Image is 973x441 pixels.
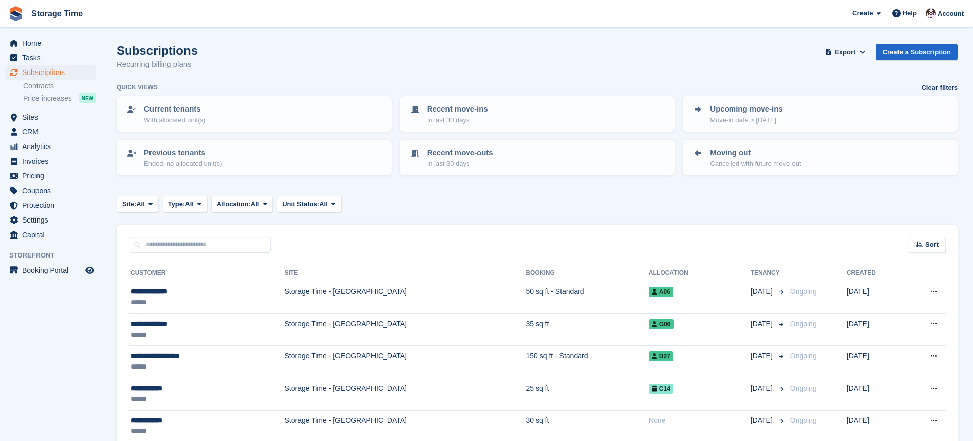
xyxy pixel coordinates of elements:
[526,346,648,378] td: 150 sq ft - Standard
[649,287,673,297] span: A06
[5,110,96,124] a: menu
[649,384,673,394] span: C14
[285,281,526,314] td: Storage Time - [GEOGRAPHIC_DATA]
[8,6,23,21] img: stora-icon-8386f47178a22dfd0bd8f6a31ec36ba5ce8667c1dd55bd0f319d3a0aa187defe.svg
[22,263,83,277] span: Booking Portal
[22,228,83,242] span: Capital
[79,93,96,103] div: NEW
[526,265,648,281] th: Booking
[751,286,775,297] span: [DATE]
[684,97,957,131] a: Upcoming move-ins Move-in date > [DATE]
[285,265,526,281] th: Site
[710,115,782,125] p: Move-in date > [DATE]
[23,93,96,104] a: Price increases NEW
[847,346,904,378] td: [DATE]
[144,103,205,115] p: Current tenants
[790,320,817,328] span: Ongoing
[790,352,817,360] span: Ongoing
[117,44,198,57] h1: Subscriptions
[185,199,194,209] span: All
[876,44,958,60] a: Create a Subscription
[401,97,674,131] a: Recent move-ins In last 30 days
[319,199,328,209] span: All
[285,346,526,378] td: Storage Time - [GEOGRAPHIC_DATA]
[427,115,488,125] p: In last 30 days
[823,44,868,60] button: Export
[117,83,158,92] h6: Quick views
[5,263,96,277] a: menu
[427,147,493,159] p: Recent move-outs
[926,8,936,18] img: Saeed
[710,159,801,169] p: Cancelled with future move-out
[22,139,83,154] span: Analytics
[751,415,775,426] span: [DATE]
[649,265,751,281] th: Allocation
[684,141,957,174] a: Moving out Cancelled with future move-out
[5,213,96,227] a: menu
[751,351,775,361] span: [DATE]
[23,94,72,103] span: Price increases
[427,103,488,115] p: Recent move-ins
[163,196,207,212] button: Type: All
[5,51,96,65] a: menu
[790,384,817,392] span: Ongoing
[277,196,341,212] button: Unit Status: All
[847,378,904,410] td: [DATE]
[526,378,648,410] td: 25 sq ft
[5,198,96,212] a: menu
[285,313,526,346] td: Storage Time - [GEOGRAPHIC_DATA]
[790,287,817,296] span: Ongoing
[649,351,673,361] span: D27
[22,154,83,168] span: Invoices
[22,213,83,227] span: Settings
[790,416,817,424] span: Ongoing
[649,415,751,426] div: None
[84,264,96,276] a: Preview store
[144,159,222,169] p: Ended, no allocated unit(s)
[22,198,83,212] span: Protection
[285,378,526,410] td: Storage Time - [GEOGRAPHIC_DATA]
[122,199,136,209] span: Site:
[5,139,96,154] a: menu
[710,103,782,115] p: Upcoming move-ins
[168,199,185,209] span: Type:
[136,199,145,209] span: All
[751,383,775,394] span: [DATE]
[129,265,285,281] th: Customer
[5,125,96,139] a: menu
[22,183,83,198] span: Coupons
[5,65,96,80] a: menu
[938,9,964,19] span: Account
[5,228,96,242] a: menu
[22,169,83,183] span: Pricing
[649,319,674,329] span: G06
[22,51,83,65] span: Tasks
[526,281,648,314] td: 50 sq ft - Standard
[22,65,83,80] span: Subscriptions
[117,196,159,212] button: Site: All
[282,199,319,209] span: Unit Status:
[921,83,958,93] a: Clear filters
[5,36,96,50] a: menu
[835,47,855,57] span: Export
[144,115,205,125] p: With allocated unit(s)
[144,147,222,159] p: Previous tenants
[751,319,775,329] span: [DATE]
[5,154,96,168] a: menu
[751,265,786,281] th: Tenancy
[217,199,251,209] span: Allocation:
[118,141,391,174] a: Previous tenants Ended, no allocated unit(s)
[847,265,904,281] th: Created
[118,97,391,131] a: Current tenants With allocated unit(s)
[211,196,273,212] button: Allocation: All
[5,183,96,198] a: menu
[22,36,83,50] span: Home
[117,59,198,70] p: Recurring billing plans
[22,125,83,139] span: CRM
[903,8,917,18] span: Help
[710,147,801,159] p: Moving out
[847,281,904,314] td: [DATE]
[401,141,674,174] a: Recent move-outs In last 30 days
[526,313,648,346] td: 35 sq ft
[23,81,96,91] a: Contracts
